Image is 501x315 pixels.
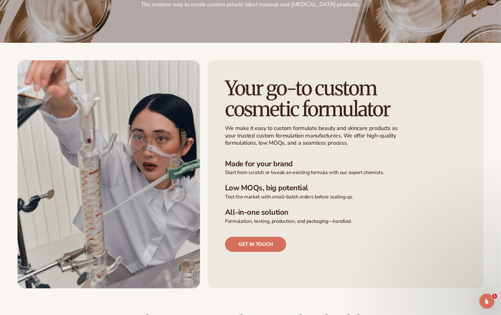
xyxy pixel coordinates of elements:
[492,294,497,299] span: 1
[75,1,427,8] p: The modern way to create custom private label makeup and [MEDICAL_DATA] products.
[225,125,402,147] p: We make it easy to custom formulate beauty and skincare products as your trusted custom formulati...
[479,294,494,309] iframe: Intercom live chat
[376,191,501,292] iframe: Intercom notifications message
[225,159,466,168] h3: Made for your brand
[225,208,466,217] h3: All-in-one solution
[225,218,466,225] p: Formulation, testing, production, and packaging—handled.
[225,78,415,120] h1: Your go-to custom cosmetic formulator
[225,237,286,252] a: Get in touch
[225,194,466,200] p: Test the market with small-batch orders before scaling up.
[225,169,466,176] p: Start from scratch or tweak an existing formula with our expert chemists.
[18,60,200,288] img: Female scientist in chemistry lab.
[225,183,466,192] h3: Low MOQs, big potential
